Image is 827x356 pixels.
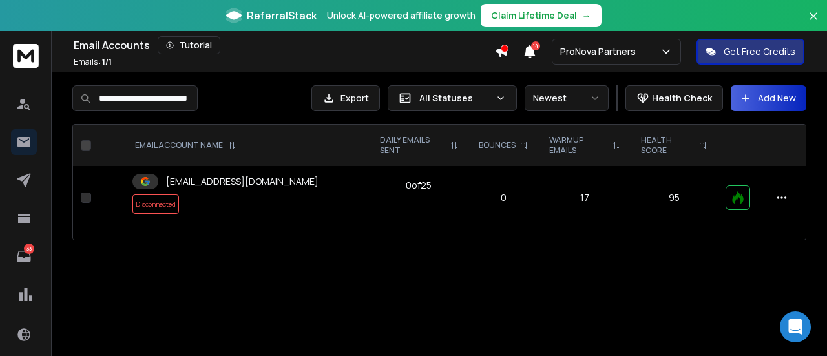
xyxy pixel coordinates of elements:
[549,135,607,156] p: WARMUP EMAILS
[247,8,317,23] span: ReferralStack
[166,175,319,188] p: [EMAIL_ADDRESS][DOMAIN_NAME]
[479,140,516,151] p: BOUNCES
[406,179,432,192] div: 0 of 25
[419,92,490,105] p: All Statuses
[476,191,531,204] p: 0
[731,85,806,111] button: Add New
[805,8,822,39] button: Close banner
[102,56,112,67] span: 1 / 1
[582,9,591,22] span: →
[641,135,695,156] p: HEALTH SCORE
[327,9,476,22] p: Unlock AI-powered affiliate growth
[74,57,112,67] p: Emails :
[531,41,540,50] span: 14
[380,135,445,156] p: DAILY EMAILS SENT
[24,244,34,254] p: 33
[631,166,718,229] td: 95
[525,85,609,111] button: Newest
[625,85,723,111] button: Health Check
[780,311,811,342] div: Open Intercom Messenger
[652,92,712,105] p: Health Check
[74,36,495,54] div: Email Accounts
[11,244,37,269] a: 33
[539,166,631,229] td: 17
[311,85,380,111] button: Export
[560,45,641,58] p: ProNova Partners
[135,140,236,151] div: EMAIL ACCOUNT NAME
[132,194,179,214] span: Disconnected
[696,39,804,65] button: Get Free Credits
[158,36,220,54] button: Tutorial
[724,45,795,58] p: Get Free Credits
[481,4,602,27] button: Claim Lifetime Deal→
